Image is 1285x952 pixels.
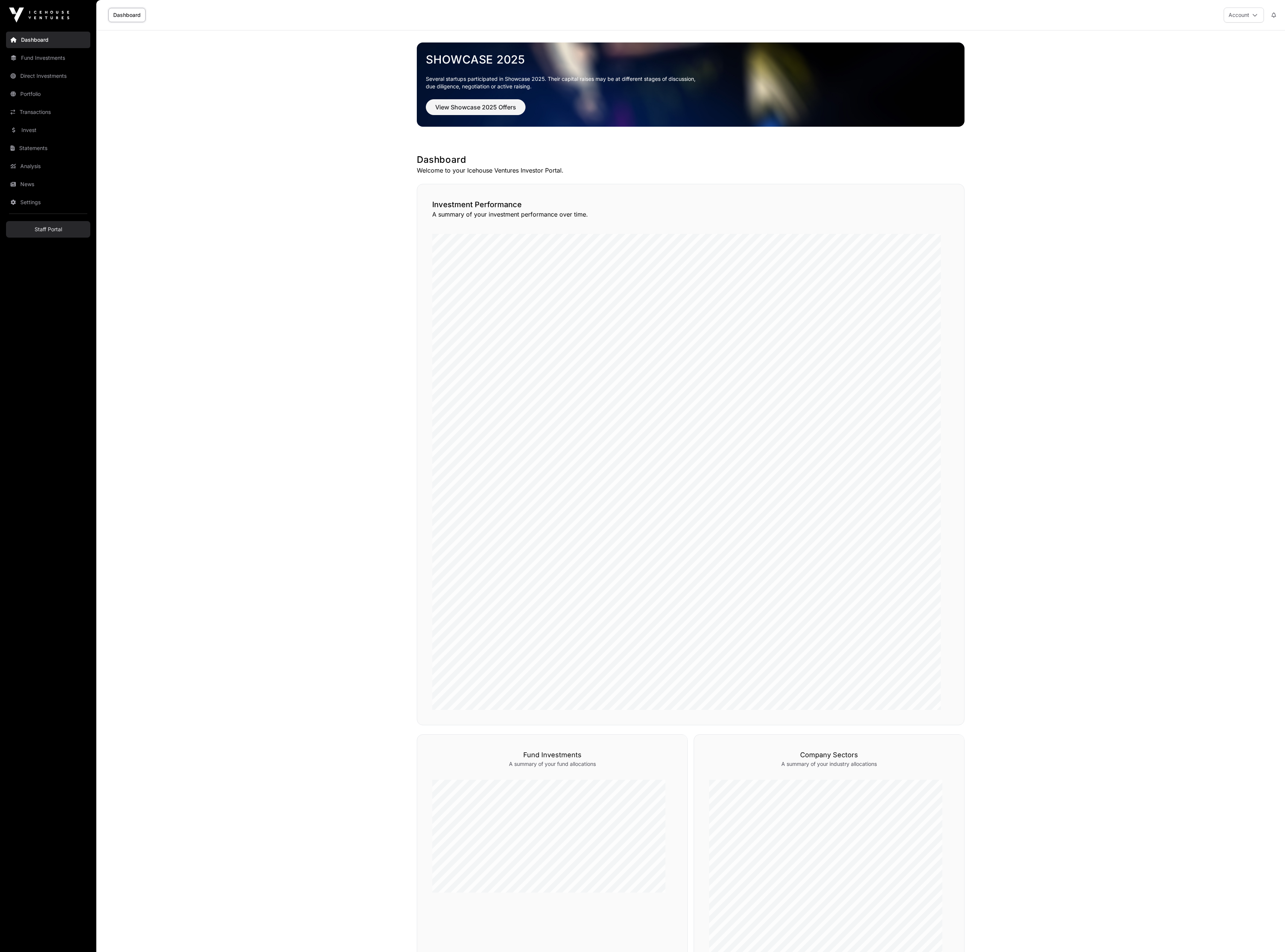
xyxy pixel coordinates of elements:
a: Analysis [6,158,90,174]
a: Settings [6,194,90,211]
a: Statements [6,140,90,156]
a: Transactions [6,104,90,120]
h1: Dashboard [417,154,965,166]
a: Portfolio [6,86,90,102]
p: A summary of your industry allocations [709,760,949,768]
button: View Showcase 2025 Offers [426,99,526,115]
a: Fund Investments [6,50,90,66]
a: Dashboard [6,32,90,48]
p: A summary of your investment performance over time. [432,210,949,219]
img: Icehouse Ventures Logo [9,8,69,23]
h2: Investment Performance [432,199,949,210]
span: View Showcase 2025 Offers [435,103,516,112]
img: Showcase 2025 [417,42,965,127]
a: Direct Investments [6,68,90,84]
p: Welcome to your Icehouse Ventures Investor Portal. [417,166,965,175]
a: Dashboard [108,8,146,22]
h3: Company Sectors [709,750,949,760]
p: A summary of your fund allocations [432,760,672,768]
a: Staff Portal [6,221,90,238]
iframe: Chat Widget [1247,916,1285,952]
a: Invest [6,122,90,138]
p: Several startups participated in Showcase 2025. Their capital raises may be at different stages o... [426,75,955,90]
a: News [6,176,90,193]
button: Account [1224,8,1264,23]
h3: Fund Investments [432,750,672,760]
a: Showcase 2025 [426,53,955,66]
a: View Showcase 2025 Offers [426,107,526,114]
